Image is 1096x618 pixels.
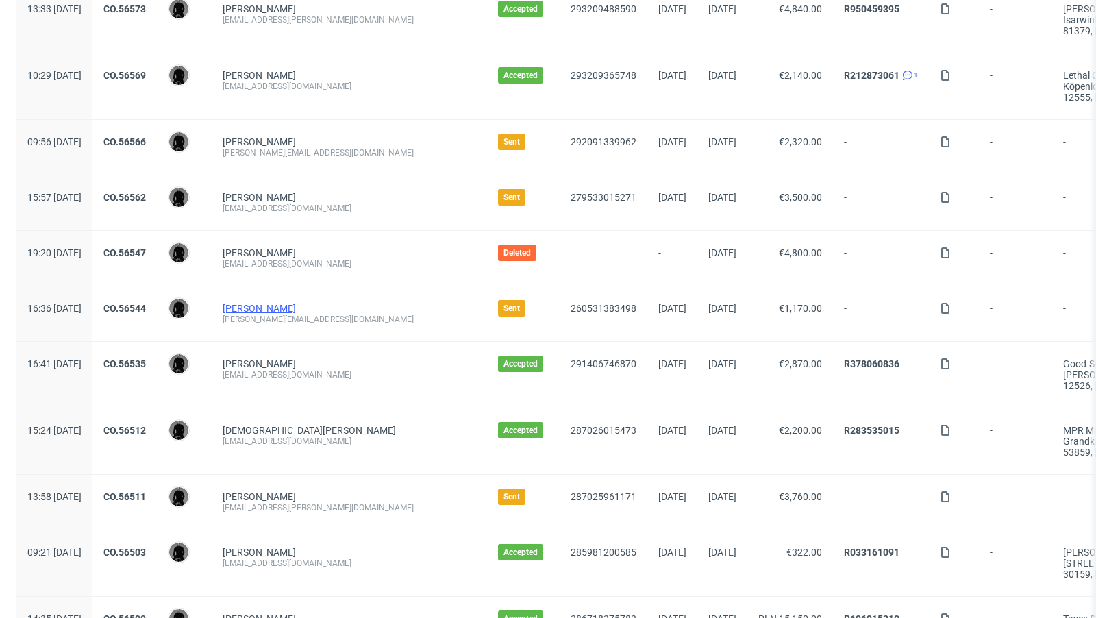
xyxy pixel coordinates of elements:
[169,487,188,506] img: Dawid Urbanowicz
[223,502,476,513] div: [EMAIL_ADDRESS][PERSON_NAME][DOMAIN_NAME]
[990,3,1041,36] span: -
[27,358,82,369] span: 16:41 [DATE]
[708,303,736,314] span: [DATE]
[223,258,476,269] div: [EMAIL_ADDRESS][DOMAIN_NAME]
[27,3,82,14] span: 13:33 [DATE]
[779,303,822,314] span: €1,170.00
[708,192,736,203] span: [DATE]
[223,70,296,81] a: [PERSON_NAME]
[223,436,476,447] div: [EMAIL_ADDRESS][DOMAIN_NAME]
[990,547,1041,580] span: -
[223,3,296,14] a: [PERSON_NAME]
[503,425,538,436] span: Accepted
[786,547,822,558] span: €322.00
[169,188,188,207] img: Dawid Urbanowicz
[844,3,899,14] a: R950459395
[169,543,188,562] img: Dawid Urbanowicz
[708,547,736,558] span: [DATE]
[169,66,188,85] img: Dawid Urbanowicz
[990,136,1041,158] span: -
[658,547,686,558] span: [DATE]
[571,358,636,369] a: 291406746870
[223,558,476,569] div: [EMAIL_ADDRESS][DOMAIN_NAME]
[223,303,296,314] a: [PERSON_NAME]
[27,192,82,203] span: 15:57 [DATE]
[27,70,82,81] span: 10:29 [DATE]
[223,358,296,369] a: [PERSON_NAME]
[708,136,736,147] span: [DATE]
[708,491,736,502] span: [DATE]
[990,425,1041,458] span: -
[658,358,686,369] span: [DATE]
[223,14,476,25] div: [EMAIL_ADDRESS][PERSON_NAME][DOMAIN_NAME]
[27,136,82,147] span: 09:56 [DATE]
[899,70,918,81] a: 1
[779,358,822,369] span: €2,870.00
[27,547,82,558] span: 09:21 [DATE]
[708,70,736,81] span: [DATE]
[103,425,146,436] a: CO.56512
[223,81,476,92] div: [EMAIL_ADDRESS][DOMAIN_NAME]
[169,132,188,151] img: Dawid Urbanowicz
[990,491,1041,513] span: -
[844,247,918,269] span: -
[779,192,822,203] span: €3,500.00
[169,354,188,373] img: Dawid Urbanowicz
[844,303,918,325] span: -
[658,136,686,147] span: [DATE]
[779,136,822,147] span: €2,320.00
[103,358,146,369] a: CO.56535
[103,70,146,81] a: CO.56569
[779,3,822,14] span: €4,840.00
[103,303,146,314] a: CO.56544
[223,247,296,258] a: [PERSON_NAME]
[658,303,686,314] span: [DATE]
[503,491,520,502] span: Sent
[990,303,1041,325] span: -
[223,369,476,380] div: [EMAIL_ADDRESS][DOMAIN_NAME]
[103,547,146,558] a: CO.56503
[571,3,636,14] a: 293209488590
[169,299,188,318] img: Dawid Urbanowicz
[658,192,686,203] span: [DATE]
[27,425,82,436] span: 15:24 [DATE]
[503,547,538,558] span: Accepted
[779,425,822,436] span: €2,200.00
[844,192,918,214] span: -
[223,136,296,147] a: [PERSON_NAME]
[27,491,82,502] span: 13:58 [DATE]
[571,425,636,436] a: 287026015473
[223,192,296,203] a: [PERSON_NAME]
[708,247,736,258] span: [DATE]
[708,3,736,14] span: [DATE]
[658,3,686,14] span: [DATE]
[844,547,899,558] a: R033161091
[658,425,686,436] span: [DATE]
[844,358,899,369] a: R378060836
[223,314,476,325] div: [PERSON_NAME][EMAIL_ADDRESS][DOMAIN_NAME]
[103,192,146,203] a: CO.56562
[779,491,822,502] span: €3,760.00
[990,70,1041,103] span: -
[571,136,636,147] a: 292091339962
[223,203,476,214] div: [EMAIL_ADDRESS][DOMAIN_NAME]
[571,547,636,558] a: 285981200585
[223,425,396,436] a: [DEMOGRAPHIC_DATA][PERSON_NAME]
[844,425,899,436] a: R283535015
[503,303,520,314] span: Sent
[844,491,918,513] span: -
[103,136,146,147] a: CO.56566
[27,247,82,258] span: 19:20 [DATE]
[990,192,1041,214] span: -
[103,3,146,14] a: CO.56573
[503,3,538,14] span: Accepted
[844,70,899,81] a: R212873061
[708,358,736,369] span: [DATE]
[990,358,1041,391] span: -
[103,247,146,258] a: CO.56547
[503,70,538,81] span: Accepted
[223,491,296,502] a: [PERSON_NAME]
[844,136,918,158] span: -
[571,303,636,314] a: 260531383498
[571,70,636,81] a: 293209365748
